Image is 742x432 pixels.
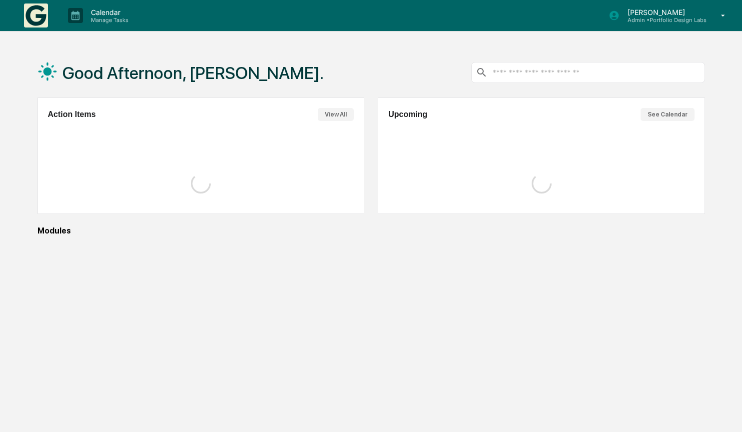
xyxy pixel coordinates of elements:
[83,16,133,23] p: Manage Tasks
[37,226,706,235] div: Modules
[641,108,695,121] button: See Calendar
[83,8,133,16] p: Calendar
[24,3,48,27] img: logo
[318,108,354,121] button: View All
[620,16,707,23] p: Admin • Portfolio Design Labs
[388,110,427,119] h2: Upcoming
[62,63,324,83] h1: Good Afternoon, [PERSON_NAME].
[620,8,707,16] p: [PERSON_NAME]
[48,110,96,119] h2: Action Items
